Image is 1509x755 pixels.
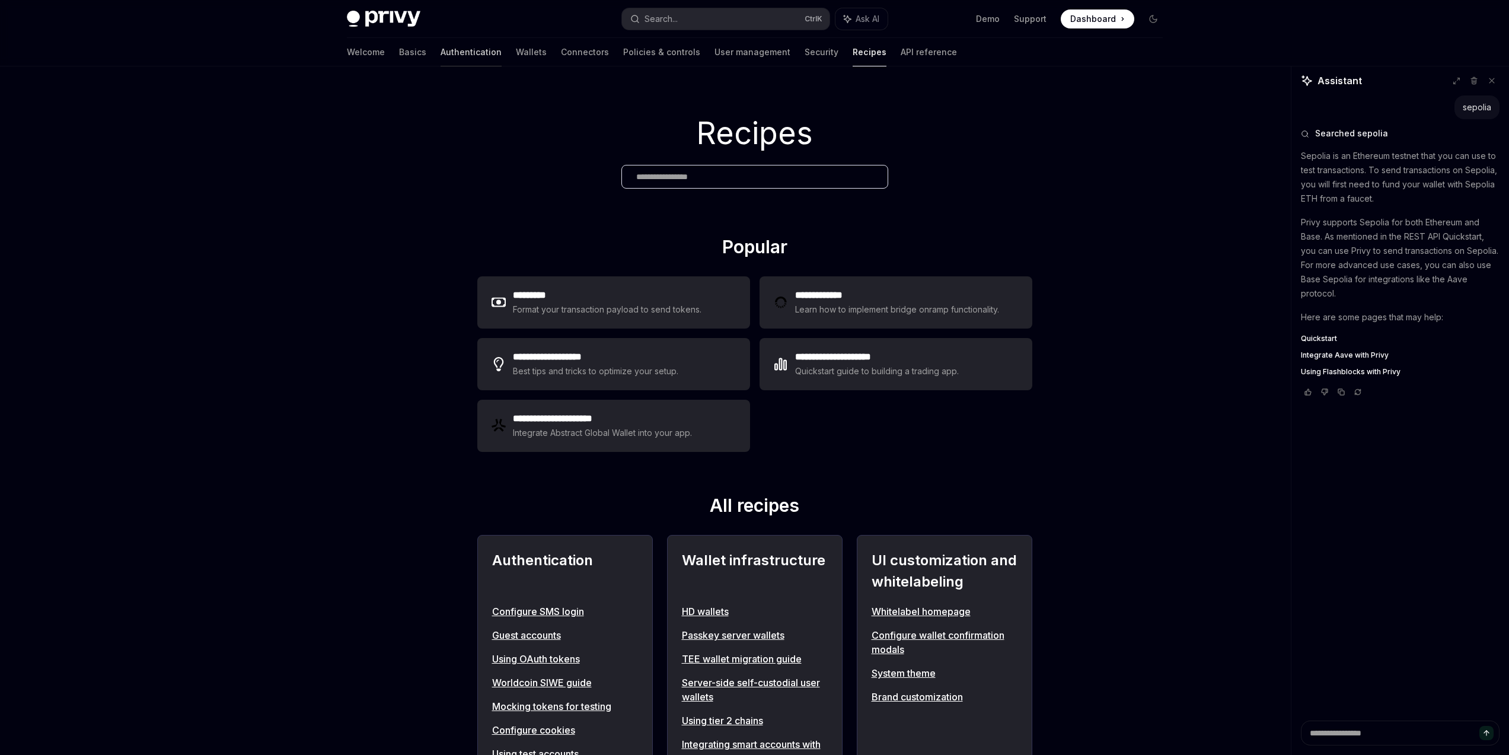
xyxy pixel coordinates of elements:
[1301,351,1500,360] a: Integrate Aave with Privy
[1301,367,1500,377] a: Using Flashblocks with Privy
[682,550,828,592] h2: Wallet infrastructure
[795,364,959,378] div: Quickstart guide to building a trading app.
[1301,334,1500,343] a: Quickstart
[1070,13,1116,25] span: Dashboard
[682,676,828,704] a: Server-side self-custodial user wallets
[399,38,426,66] a: Basics
[492,628,638,642] a: Guest accounts
[1315,128,1388,139] span: Searched sepolia
[477,276,750,329] a: **** ****Format your transaction payload to send tokens.
[1301,128,1500,139] button: Searched sepolia
[872,550,1017,592] h2: UI customization and whitelabeling
[856,13,879,25] span: Ask AI
[477,495,1032,521] h2: All recipes
[1061,9,1134,28] a: Dashboard
[492,604,638,619] a: Configure SMS login
[1463,101,1491,113] div: sepolia
[622,8,830,30] button: Search...CtrlK
[1317,74,1362,88] span: Assistant
[561,38,609,66] a: Connectors
[1301,310,1500,324] p: Here are some pages that may help:
[513,364,680,378] div: Best tips and tricks to optimize your setup.
[805,38,838,66] a: Security
[872,666,1017,680] a: System theme
[872,604,1017,619] a: Whitelabel homepage
[853,38,886,66] a: Recipes
[682,713,828,728] a: Using tier 2 chains
[477,236,1032,262] h2: Popular
[760,276,1032,329] a: **** **** ***Learn how to implement bridge onramp functionality.
[1144,9,1163,28] button: Toggle dark mode
[492,550,638,592] h2: Authentication
[1301,149,1500,206] p: Sepolia is an Ethereum testnet that you can use to test transactions. To send transactions on Sep...
[492,676,638,690] a: Worldcoin SIWE guide
[1301,215,1500,301] p: Privy supports Sepolia for both Ethereum and Base. As mentioned in the REST API Quickstart, you c...
[682,604,828,619] a: HD wallets
[976,13,1000,25] a: Demo
[682,652,828,666] a: TEE wallet migration guide
[1301,351,1389,360] span: Integrate Aave with Privy
[347,38,385,66] a: Welcome
[1479,726,1494,740] button: Send message
[835,8,888,30] button: Ask AI
[1014,13,1047,25] a: Support
[492,699,638,713] a: Mocking tokens for testing
[513,302,702,317] div: Format your transaction payload to send tokens.
[513,426,693,440] div: Integrate Abstract Global Wallet into your app.
[623,38,700,66] a: Policies & controls
[516,38,547,66] a: Wallets
[1301,367,1400,377] span: Using Flashblocks with Privy
[872,628,1017,657] a: Configure wallet confirmation modals
[1301,334,1337,343] span: Quickstart
[714,38,790,66] a: User management
[872,690,1017,704] a: Brand customization
[347,11,420,27] img: dark logo
[805,14,822,24] span: Ctrl K
[645,12,678,26] div: Search...
[441,38,502,66] a: Authentication
[795,302,1003,317] div: Learn how to implement bridge onramp functionality.
[682,628,828,642] a: Passkey server wallets
[901,38,957,66] a: API reference
[492,652,638,666] a: Using OAuth tokens
[492,723,638,737] a: Configure cookies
